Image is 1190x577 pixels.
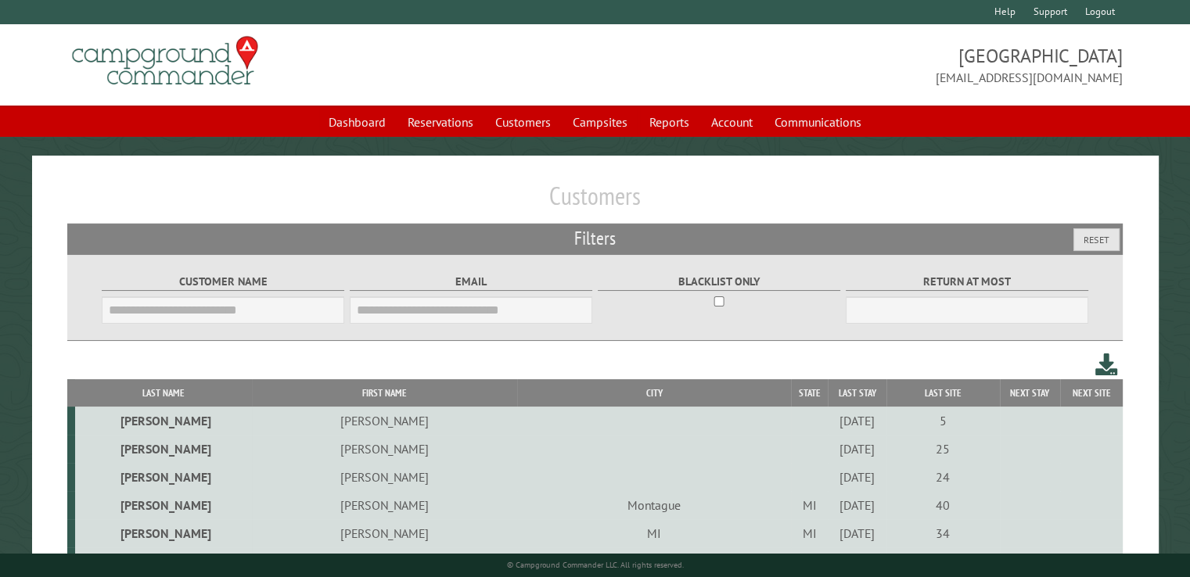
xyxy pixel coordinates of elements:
[67,181,1123,224] h1: Customers
[886,547,1000,575] td: 54
[252,435,517,463] td: [PERSON_NAME]
[846,273,1089,291] label: Return at most
[517,379,791,407] th: City
[75,491,252,519] td: [PERSON_NAME]
[319,107,395,137] a: Dashboard
[517,547,791,575] td: Bellevue
[1060,379,1123,407] th: Next Site
[886,519,1000,547] td: 34
[350,273,593,291] label: Email
[75,519,252,547] td: [PERSON_NAME]
[517,491,791,519] td: Montague
[828,379,886,407] th: Last Stay
[791,379,829,407] th: State
[252,547,517,575] td: [PERSON_NAME]
[67,30,263,91] img: Campground Commander
[791,491,829,519] td: MI
[252,491,517,519] td: [PERSON_NAME]
[831,469,884,485] div: [DATE]
[252,407,517,435] td: [PERSON_NAME]
[1073,228,1120,251] button: Reset
[791,547,829,575] td: MI
[517,519,791,547] td: MI
[831,413,884,428] div: [DATE]
[252,379,517,407] th: First Name
[886,435,1000,463] td: 25
[886,491,1000,519] td: 40
[75,407,252,435] td: [PERSON_NAME]
[507,560,684,570] small: © Campground Commander LLC. All rights reserved.
[67,224,1123,253] h2: Filters
[75,379,252,407] th: Last Name
[886,463,1000,491] td: 24
[563,107,637,137] a: Campsites
[75,435,252,463] td: [PERSON_NAME]
[102,273,345,291] label: Customer Name
[702,107,762,137] a: Account
[886,379,1000,407] th: Last Site
[598,273,841,291] label: Blacklist only
[1000,379,1060,407] th: Next Stay
[486,107,560,137] a: Customers
[75,547,252,575] td: [PERSON_NAME]
[252,463,517,491] td: [PERSON_NAME]
[831,441,884,457] div: [DATE]
[765,107,871,137] a: Communications
[791,519,829,547] td: MI
[831,525,884,541] div: [DATE]
[886,407,1000,435] td: 5
[1095,350,1118,379] a: Download this customer list (.csv)
[595,43,1123,87] span: [GEOGRAPHIC_DATA] [EMAIL_ADDRESS][DOMAIN_NAME]
[75,463,252,491] td: [PERSON_NAME]
[831,497,884,513] div: [DATE]
[252,519,517,547] td: [PERSON_NAME]
[398,107,483,137] a: Reservations
[640,107,699,137] a: Reports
